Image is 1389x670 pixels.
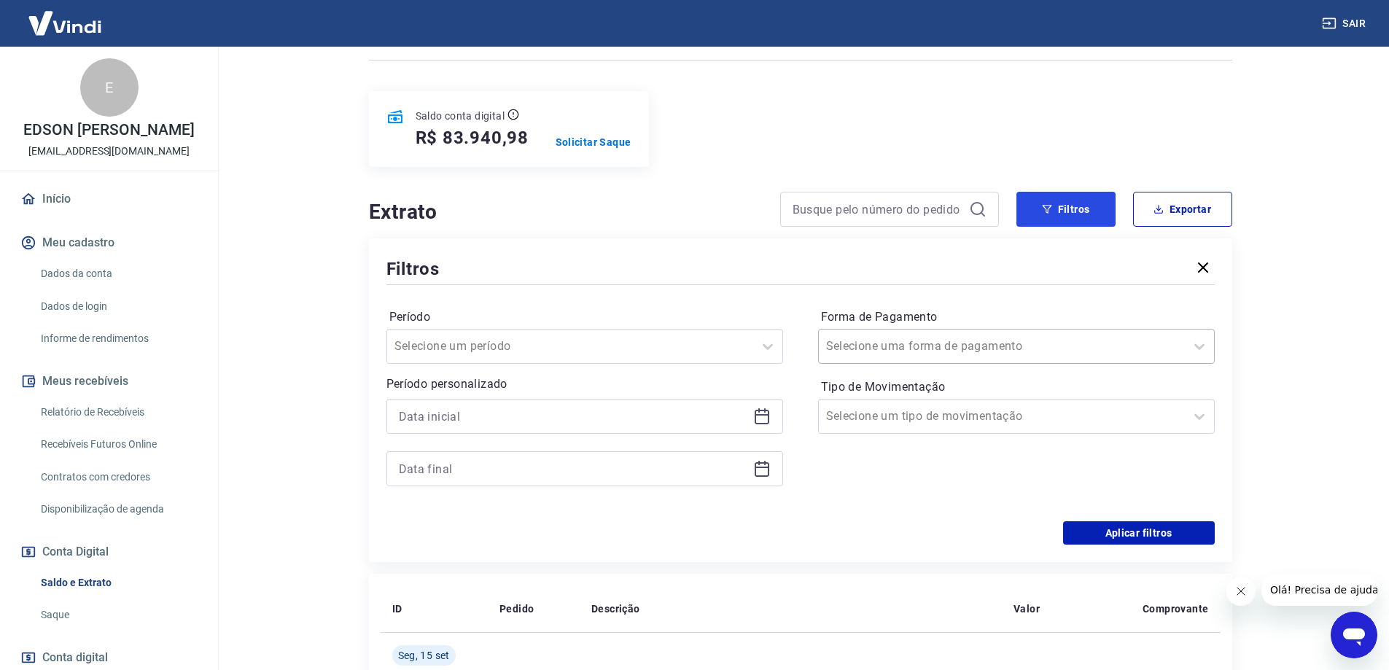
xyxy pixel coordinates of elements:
p: Comprovante [1143,601,1208,616]
a: Contratos com credores [35,462,201,492]
div: E [80,58,139,117]
iframe: Botão para abrir a janela de mensagens [1331,612,1377,658]
label: Período [389,308,780,326]
span: Seg, 15 set [398,648,450,663]
a: Relatório de Recebíveis [35,397,201,427]
a: Disponibilização de agenda [35,494,201,524]
input: Data final [399,458,747,480]
p: [EMAIL_ADDRESS][DOMAIN_NAME] [28,144,190,159]
a: Solicitar Saque [556,135,631,149]
input: Data inicial [399,405,747,427]
img: Vindi [17,1,112,45]
h5: Filtros [386,257,440,281]
label: Tipo de Movimentação [821,378,1212,396]
button: Meu cadastro [17,227,201,259]
a: Início [17,183,201,215]
p: EDSON [PERSON_NAME] [23,122,194,138]
button: Filtros [1016,192,1116,227]
input: Busque pelo número do pedido [793,198,963,220]
button: Exportar [1133,192,1232,227]
span: Olá! Precisa de ajuda? [9,10,122,22]
button: Conta Digital [17,536,201,568]
h4: Extrato [369,198,763,227]
p: Pedido [499,601,534,616]
label: Forma de Pagamento [821,308,1212,326]
iframe: Fechar mensagem [1226,577,1256,606]
iframe: Mensagem da empresa [1261,574,1377,606]
p: Valor [1013,601,1040,616]
a: Saldo e Extrato [35,568,201,598]
h5: R$ 83.940,98 [416,126,529,149]
p: Descrição [591,601,640,616]
button: Aplicar filtros [1063,521,1215,545]
p: Saldo conta digital [416,109,505,123]
span: Conta digital [42,647,108,668]
button: Meus recebíveis [17,365,201,397]
a: Recebíveis Futuros Online [35,429,201,459]
a: Dados da conta [35,259,201,289]
a: Saque [35,600,201,630]
p: Período personalizado [386,375,783,393]
a: Dados de login [35,292,201,322]
a: Informe de rendimentos [35,324,201,354]
button: Sair [1319,10,1372,37]
p: ID [392,601,402,616]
